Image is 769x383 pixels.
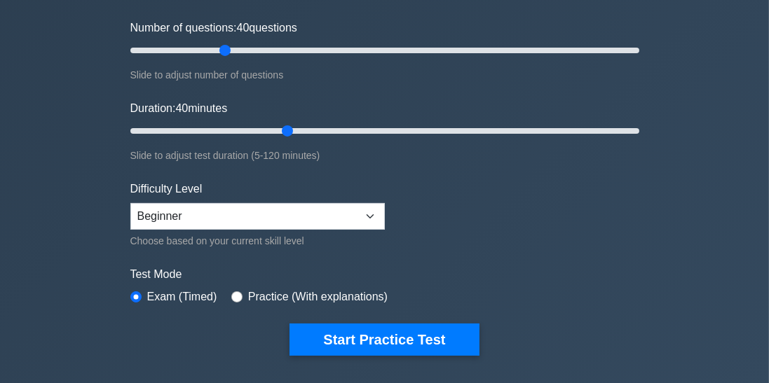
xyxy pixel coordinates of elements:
[290,323,479,356] button: Start Practice Test
[130,266,639,283] label: Test Mode
[130,181,203,197] label: Difficulty Level
[130,67,639,83] div: Slide to adjust number of questions
[130,147,639,164] div: Slide to adjust test duration (5-120 minutes)
[237,22,250,34] span: 40
[130,232,385,249] div: Choose based on your current skill level
[130,100,228,117] label: Duration: minutes
[248,288,388,305] label: Practice (With explanations)
[175,102,188,114] span: 40
[130,20,297,36] label: Number of questions: questions
[147,288,217,305] label: Exam (Timed)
